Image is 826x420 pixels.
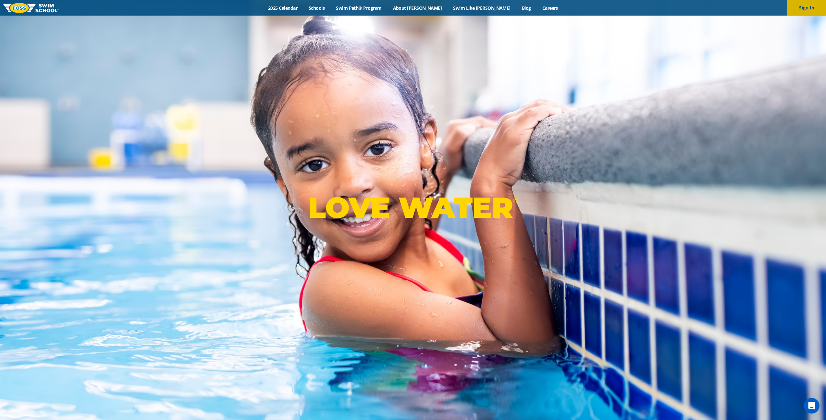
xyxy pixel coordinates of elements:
[516,5,536,11] a: Blog
[387,5,448,11] a: About [PERSON_NAME]
[3,3,59,13] img: FOSS Swim School Logo
[536,5,563,11] a: Careers
[263,5,303,11] a: 2025 Calendar
[330,5,387,11] a: Swim Path® Program
[448,5,516,11] a: Swim Like [PERSON_NAME]
[804,398,820,414] div: Open Intercom Messenger
[308,190,518,225] p: LOVE WATER
[303,5,330,11] a: Schools
[513,197,518,205] sup: ®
